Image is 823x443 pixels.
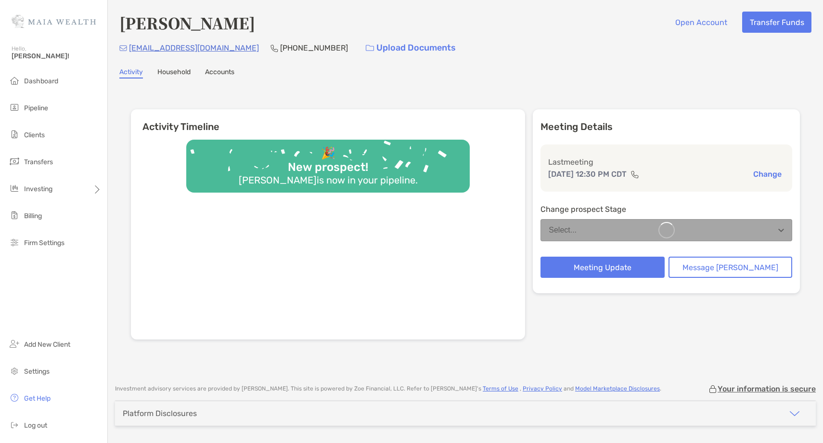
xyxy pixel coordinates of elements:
[24,340,70,349] span: Add New Client
[9,182,20,194] img: investing icon
[540,203,792,215] p: Change prospect Stage
[119,12,255,34] h4: [PERSON_NAME]
[131,109,525,132] h6: Activity Timeline
[9,129,20,140] img: clients icon
[24,239,64,247] span: Firm Settings
[9,419,20,430] img: logout icon
[9,365,20,377] img: settings icon
[24,421,47,430] span: Log out
[115,385,661,392] p: Investment advisory services are provided by [PERSON_NAME] . This site is powered by Zoe Financia...
[9,102,20,113] img: pipeline icon
[548,156,784,168] p: Last meeting
[630,170,639,178] img: communication type
[548,168,627,180] p: [DATE] 12:30 PM CDT
[235,174,422,186] div: [PERSON_NAME] is now in your pipeline.
[9,209,20,221] img: billing icon
[129,42,259,54] p: [EMAIL_ADDRESS][DOMAIN_NAME]
[24,104,48,112] span: Pipeline
[540,121,792,133] p: Meeting Details
[24,77,58,85] span: Dashboard
[12,4,96,39] img: Zoe Logo
[24,212,42,220] span: Billing
[186,140,470,184] img: Confetti
[123,409,197,418] div: Platform Disclosures
[668,12,734,33] button: Open Account
[317,146,339,160] div: 🎉
[9,236,20,248] img: firm-settings icon
[540,257,664,278] button: Meeting Update
[157,68,191,78] a: Household
[24,131,45,139] span: Clients
[9,392,20,404] img: get-help icon
[789,408,800,419] img: icon arrow
[119,68,143,78] a: Activity
[9,156,20,167] img: transfers icon
[205,68,234,78] a: Accounts
[9,338,20,350] img: add_new_client icon
[24,158,53,166] span: Transfers
[119,45,127,51] img: Email Icon
[718,384,816,393] p: Your information is secure
[24,367,50,376] span: Settings
[750,169,784,179] button: Change
[270,44,278,52] img: Phone Icon
[12,52,102,60] span: [PERSON_NAME]!
[24,394,51,403] span: Get Help
[669,257,792,278] button: Message [PERSON_NAME]
[483,385,518,392] a: Terms of Use
[523,385,562,392] a: Privacy Policy
[360,38,462,58] a: Upload Documents
[742,12,811,33] button: Transfer Funds
[366,45,374,52] img: button icon
[284,160,372,174] div: New prospect!
[280,42,348,54] p: [PHONE_NUMBER]
[575,385,660,392] a: Model Marketplace Disclosures
[9,75,20,86] img: dashboard icon
[24,185,52,193] span: Investing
